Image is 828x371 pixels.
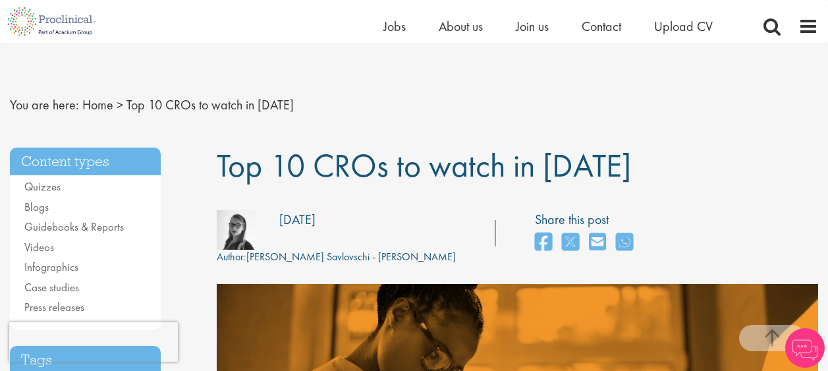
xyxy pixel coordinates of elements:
div: [DATE] [279,210,316,229]
h3: Content types [10,148,161,176]
label: Share this post [535,210,640,229]
a: Quizzes [24,179,61,194]
a: Jobs [383,18,406,35]
a: share on whats app [616,229,633,257]
a: Videos [24,240,54,254]
a: Case studies [24,280,79,295]
iframe: reCAPTCHA [9,322,178,362]
a: Guidebooks & Reports [24,219,124,234]
div: [PERSON_NAME] Savlovschi - [PERSON_NAME] [217,250,456,265]
a: Contact [582,18,621,35]
a: Upload CV [654,18,713,35]
img: Chatbot [785,328,825,368]
a: Press releases [24,300,84,314]
img: fff6768c-7d58-4950-025b-08d63f9598ee [217,210,256,250]
span: Top 10 CROs to watch in [DATE] [217,144,631,186]
a: share on email [589,229,606,257]
span: > [117,96,123,113]
a: breadcrumb link [82,96,113,113]
span: You are here: [10,96,79,113]
a: share on facebook [535,229,552,257]
a: share on twitter [562,229,579,257]
span: Author: [217,250,246,264]
a: Blogs [24,200,49,214]
a: About us [439,18,483,35]
a: Infographics [24,260,78,274]
span: Top 10 CROs to watch in [DATE] [126,96,294,113]
a: Join us [516,18,549,35]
